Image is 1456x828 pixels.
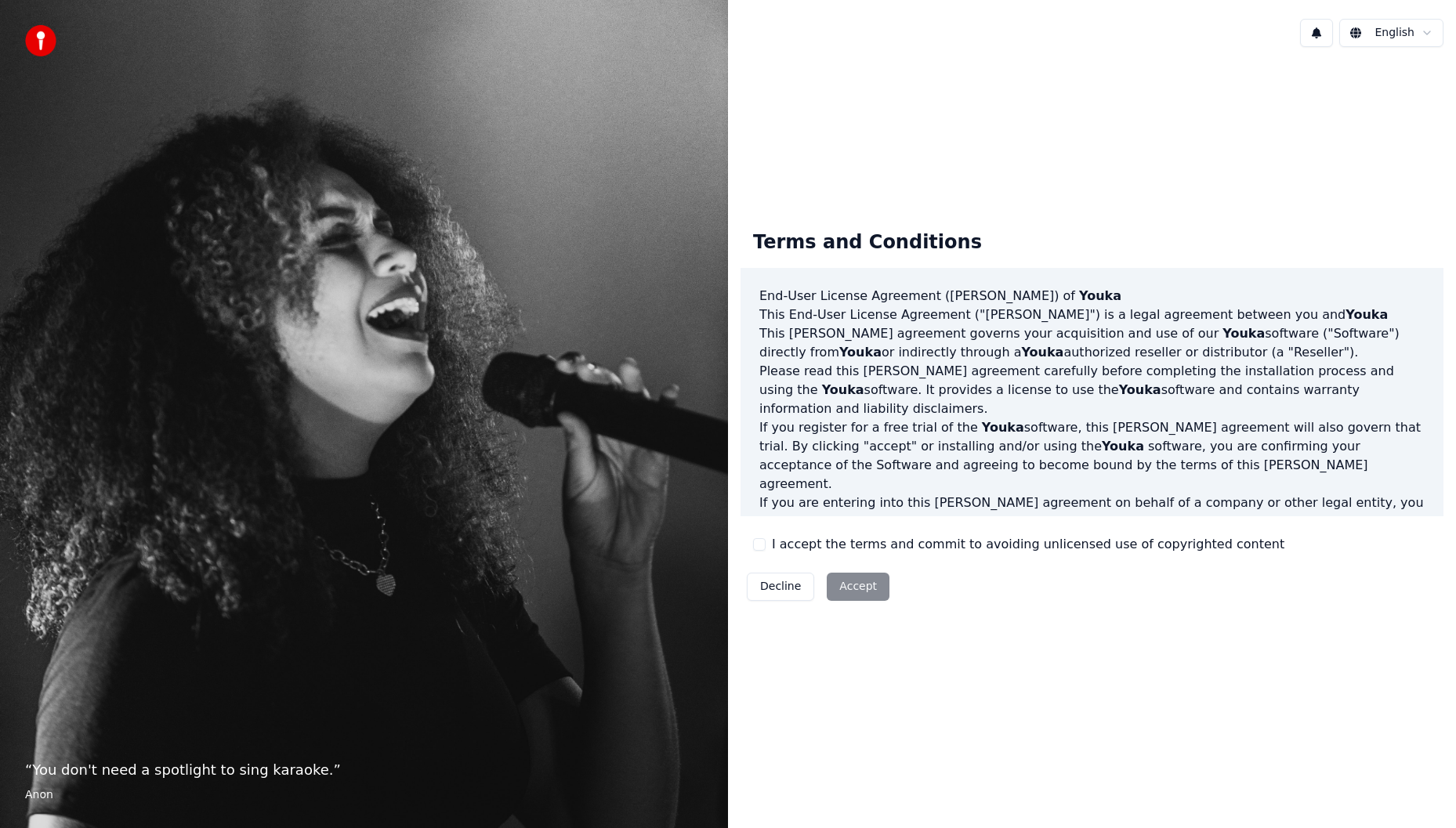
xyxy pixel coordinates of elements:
p: Please read this [PERSON_NAME] agreement carefully before completing the installation process and... [759,362,1425,418]
span: Youka [1346,307,1388,322]
span: Youka [1119,382,1161,397]
footer: Anon [25,787,703,803]
span: Youka [839,345,882,360]
span: Youka [982,420,1024,435]
p: This [PERSON_NAME] agreement governs your acquisition and use of our software ("Software") direct... [759,324,1425,362]
p: If you register for a free trial of the software, this [PERSON_NAME] agreement will also govern t... [759,418,1425,494]
h3: End-User License Agreement ([PERSON_NAME]) of [759,287,1425,306]
p: If you are entering into this [PERSON_NAME] agreement on behalf of a company or other legal entit... [759,494,1425,588]
p: This End-User License Agreement ("[PERSON_NAME]") is a legal agreement between you and [759,306,1425,324]
span: Youka [1222,326,1265,341]
span: Youka [1079,288,1121,303]
img: youka [25,25,56,56]
span: Youka [822,382,864,397]
div: Terms and Conditions [741,218,994,268]
span: Youka [1021,345,1063,360]
label: I accept the terms and commit to avoiding unlicensed use of copyrighted content [772,535,1284,554]
p: “ You don't need a spotlight to sing karaoke. ” [25,759,703,781]
span: Youka [1102,439,1144,454]
button: Decline [747,573,814,601]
